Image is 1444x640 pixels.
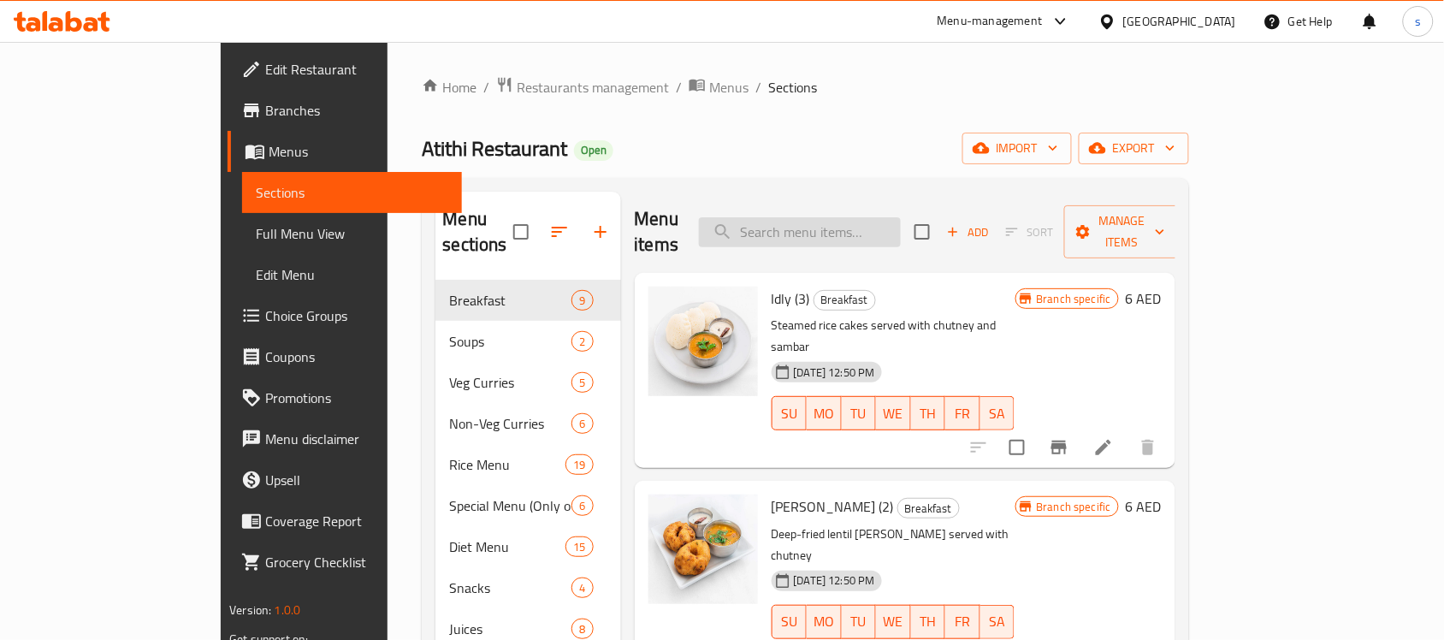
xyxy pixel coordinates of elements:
[228,542,462,583] a: Grocery Checklist
[228,418,462,459] a: Menu disclaimer
[449,413,571,434] span: Non-Veg Curries
[265,305,448,326] span: Choice Groups
[676,77,682,98] li: /
[572,293,592,309] span: 9
[814,290,876,311] div: Breakfast
[435,321,620,362] div: Soups2
[435,280,620,321] div: Breakfast9
[883,609,904,634] span: WE
[807,605,842,639] button: MO
[435,485,620,526] div: Special Menu (Only on Weekends)6
[242,172,462,213] a: Sections
[648,287,758,396] img: Idly (3)
[571,290,593,311] div: items
[269,141,448,162] span: Menus
[1079,133,1189,164] button: export
[849,401,870,426] span: TU
[517,77,669,98] span: Restaurants management
[449,454,565,475] span: Rice Menu
[999,430,1035,465] span: Select to update
[565,454,593,475] div: items
[911,605,946,639] button: TH
[1030,291,1118,307] span: Branch specific
[898,499,959,519] span: Breakfast
[566,539,592,555] span: 15
[918,609,939,634] span: TH
[648,495,758,604] img: Vada (2)
[256,182,448,203] span: Sections
[787,572,882,589] span: [DATE] 12:50 PM
[772,605,807,639] button: SU
[228,131,462,172] a: Menus
[265,511,448,531] span: Coverage Report
[422,76,1188,98] nav: breadcrumb
[987,609,1009,634] span: SA
[442,206,512,258] h2: Menu sections
[572,498,592,514] span: 6
[265,59,448,80] span: Edit Restaurant
[1093,437,1114,458] a: Edit menu item
[980,605,1015,639] button: SA
[571,413,593,434] div: items
[772,494,894,519] span: [PERSON_NAME] (2)
[228,459,462,501] a: Upsell
[772,315,1015,358] p: Steamed rice cakes served with chutney and sambar
[1127,427,1169,468] button: delete
[944,222,991,242] span: Add
[635,206,679,258] h2: Menu items
[242,213,462,254] a: Full Menu View
[265,552,448,572] span: Grocery Checklist
[256,264,448,285] span: Edit Menu
[952,609,974,634] span: FR
[580,211,621,252] button: Add section
[940,219,995,246] span: Add item
[572,416,592,432] span: 6
[911,396,946,430] button: TH
[1078,210,1165,253] span: Manage items
[1126,495,1162,519] h6: 6 AED
[814,609,835,634] span: MO
[422,129,567,168] span: Atithi Restaurant
[449,290,571,311] span: Breakfast
[242,254,462,295] a: Edit Menu
[503,214,539,250] span: Select all sections
[814,401,835,426] span: MO
[449,578,571,598] span: Snacks
[449,331,571,352] span: Soups
[779,401,800,426] span: SU
[265,429,448,449] span: Menu disclaimer
[842,396,877,430] button: TU
[699,217,901,247] input: search
[945,605,980,639] button: FR
[449,536,565,557] span: Diet Menu
[449,372,571,393] div: Veg Curries
[876,605,911,639] button: WE
[897,498,960,519] div: Breakfast
[228,336,462,377] a: Coupons
[709,77,749,98] span: Menus
[1123,12,1236,31] div: [GEOGRAPHIC_DATA]
[571,578,593,598] div: items
[571,331,593,352] div: items
[574,140,613,161] div: Open
[265,347,448,367] span: Coupons
[256,223,448,244] span: Full Menu View
[772,286,810,311] span: Idly (3)
[449,495,571,516] span: Special Menu (Only on Weekends)
[849,609,870,634] span: TU
[572,334,592,350] span: 2
[275,599,301,621] span: 1.0.0
[265,388,448,408] span: Promotions
[689,76,749,98] a: Menus
[449,619,571,639] span: Juices
[1039,427,1080,468] button: Branch-specific-item
[228,501,462,542] a: Coverage Report
[435,444,620,485] div: Rice Menu19
[980,396,1015,430] button: SA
